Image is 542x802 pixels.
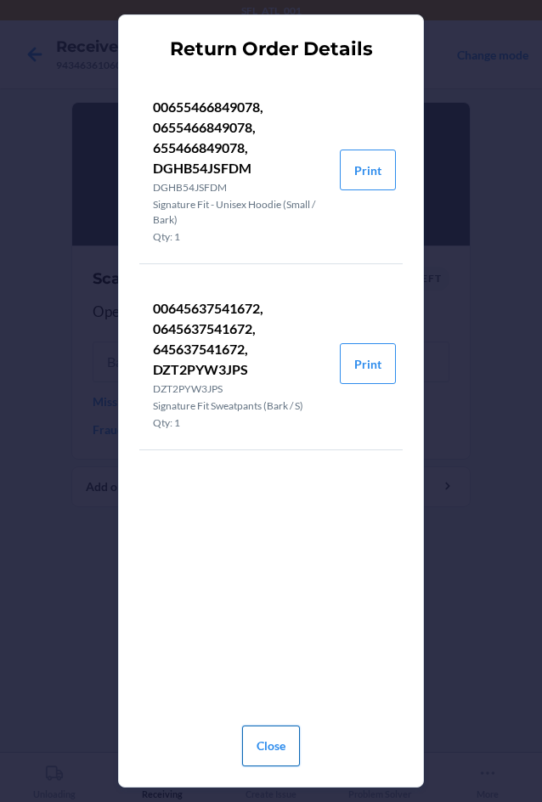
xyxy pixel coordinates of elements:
p: 00645637541672, 0645637541672, 645637541672, DZT2PYW3JPS [153,298,326,380]
p: Qty: 1 [153,229,326,245]
p: DGHB54JSFDM [153,180,326,195]
button: Close [242,726,300,766]
p: 00655466849078, 0655466849078, 655466849078, DGHB54JSFDM [153,97,326,178]
p: Signature Fit - Unisex Hoodie (Small / Bark) [153,197,326,228]
button: Print [340,343,396,384]
p: Signature Fit Sweatpants (Bark / S) [153,398,326,414]
p: Qty: 1 [153,415,326,431]
p: DZT2PYW3JPS [153,381,326,397]
button: Print [340,150,396,190]
h2: Return Order Details [170,36,373,63]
